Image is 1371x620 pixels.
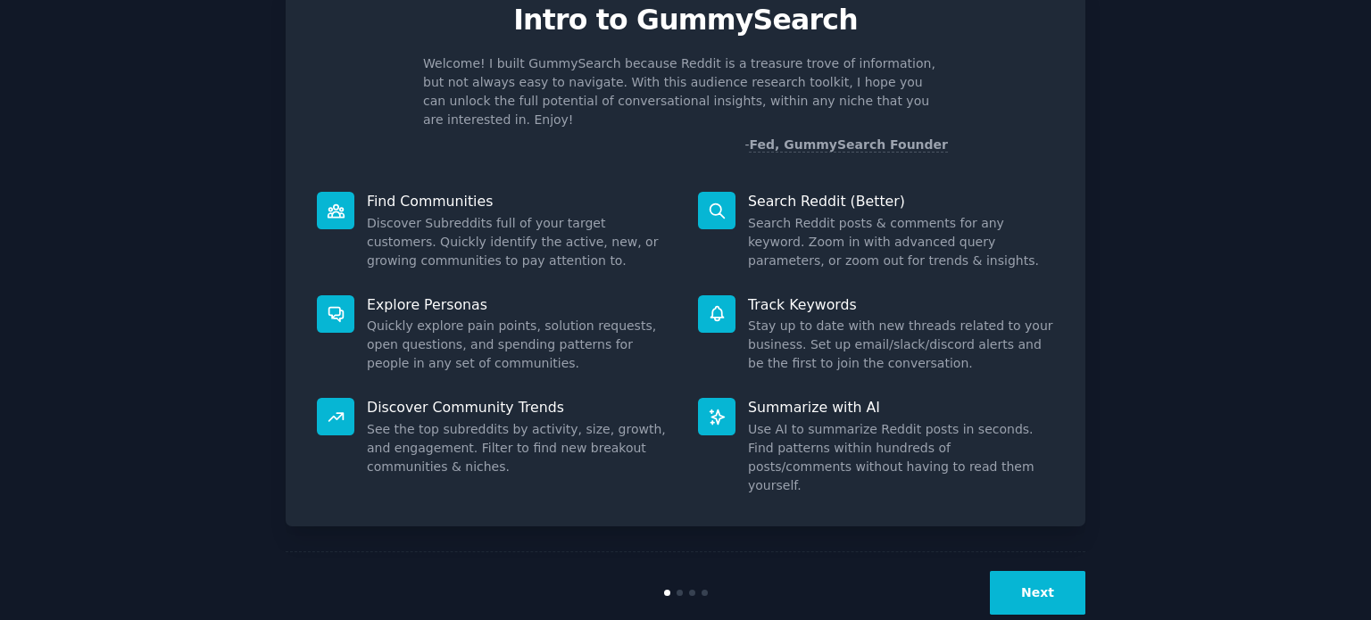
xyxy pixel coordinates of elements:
p: Search Reddit (Better) [748,192,1054,211]
dd: See the top subreddits by activity, size, growth, and engagement. Filter to find new breakout com... [367,420,673,476]
dd: Discover Subreddits full of your target customers. Quickly identify the active, new, or growing c... [367,214,673,270]
p: Find Communities [367,192,673,211]
p: Intro to GummySearch [304,4,1067,36]
dd: Quickly explore pain points, solution requests, open questions, and spending patterns for people ... [367,317,673,373]
p: Explore Personas [367,295,673,314]
div: - [744,136,948,154]
dd: Stay up to date with new threads related to your business. Set up email/slack/discord alerts and ... [748,317,1054,373]
dd: Use AI to summarize Reddit posts in seconds. Find patterns within hundreds of posts/comments with... [748,420,1054,495]
p: Welcome! I built GummySearch because Reddit is a treasure trove of information, but not always ea... [423,54,948,129]
p: Track Keywords [748,295,1054,314]
p: Summarize with AI [748,398,1054,417]
dd: Search Reddit posts & comments for any keyword. Zoom in with advanced query parameters, or zoom o... [748,214,1054,270]
button: Next [990,571,1085,615]
p: Discover Community Trends [367,398,673,417]
a: Fed, GummySearch Founder [749,137,948,153]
